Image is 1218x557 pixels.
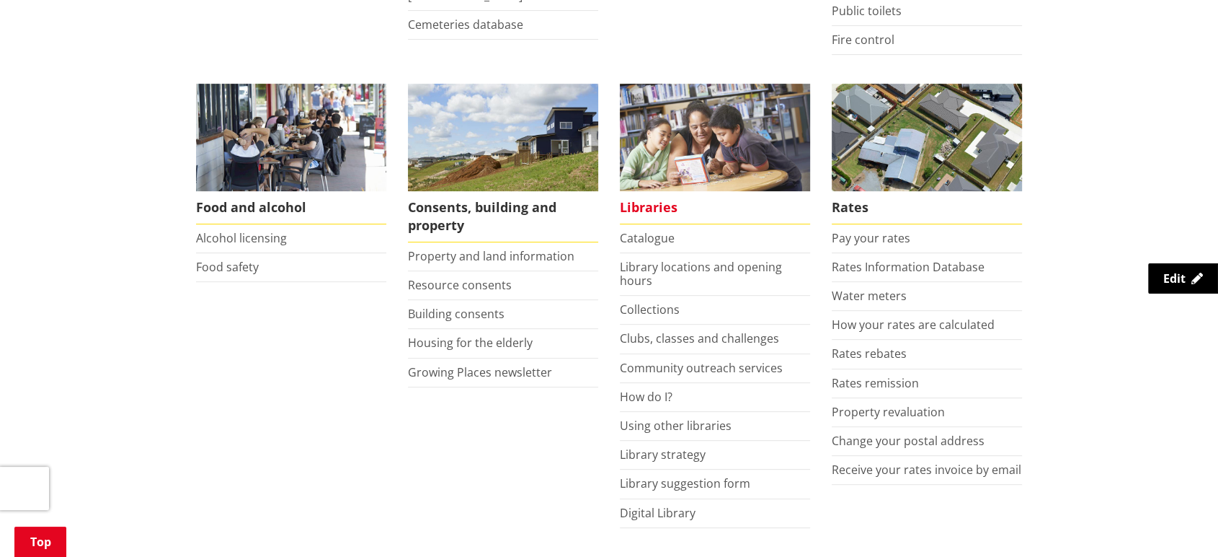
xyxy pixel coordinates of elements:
a: Rates rebates [832,346,907,361]
span: Rates [832,191,1022,224]
a: Library suggestion form [620,475,750,491]
span: Edit [1163,271,1186,286]
a: New Pokeno housing development Consents, building and property [408,84,598,242]
img: Waikato District Council libraries [620,84,810,191]
a: Library membership is free to everyone who lives in the Waikato district. Libraries [620,84,810,224]
a: Catalogue [620,230,675,246]
a: Rates remission [832,375,919,391]
a: Collections [620,302,680,317]
a: Library locations and opening hours [620,259,782,289]
a: Community outreach services [620,360,783,376]
a: Clubs, classes and challenges [620,330,779,346]
a: How do I? [620,389,672,405]
a: Digital Library [620,505,695,521]
a: Food and Alcohol in the Waikato Food and alcohol [196,84,386,224]
a: Cemeteries database [408,17,523,32]
a: Receive your rates invoice by email [832,462,1021,478]
img: Land and property thumbnail [408,84,598,191]
span: Libraries [620,191,810,224]
a: Edit [1148,263,1218,294]
a: Rates Information Database [832,259,984,275]
a: How your rates are calculated [832,317,995,333]
span: Consents, building and property [408,191,598,242]
a: Public toilets [832,3,902,19]
a: Water meters [832,288,907,304]
a: Property revaluation [832,404,945,420]
a: Pay your rates [832,230,910,246]
a: Housing for the elderly [408,335,533,351]
a: Top [14,527,66,557]
a: Using other libraries [620,418,732,434]
a: Growing Places newsletter [408,364,552,380]
img: Rates-thumbnail [832,84,1022,191]
a: Food safety [196,259,259,275]
a: Library strategy [620,447,706,462]
a: Fire control [832,32,894,48]
a: Alcohol licensing [196,230,287,246]
span: Food and alcohol [196,191,386,224]
a: Property and land information [408,248,574,264]
a: Building consents [408,306,504,322]
a: Pay your rates online Rates [832,84,1022,224]
a: Resource consents [408,277,512,293]
iframe: Messenger Launcher [1152,496,1204,548]
a: Change your postal address [832,433,984,449]
img: Food and Alcohol in the Waikato [196,84,386,191]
